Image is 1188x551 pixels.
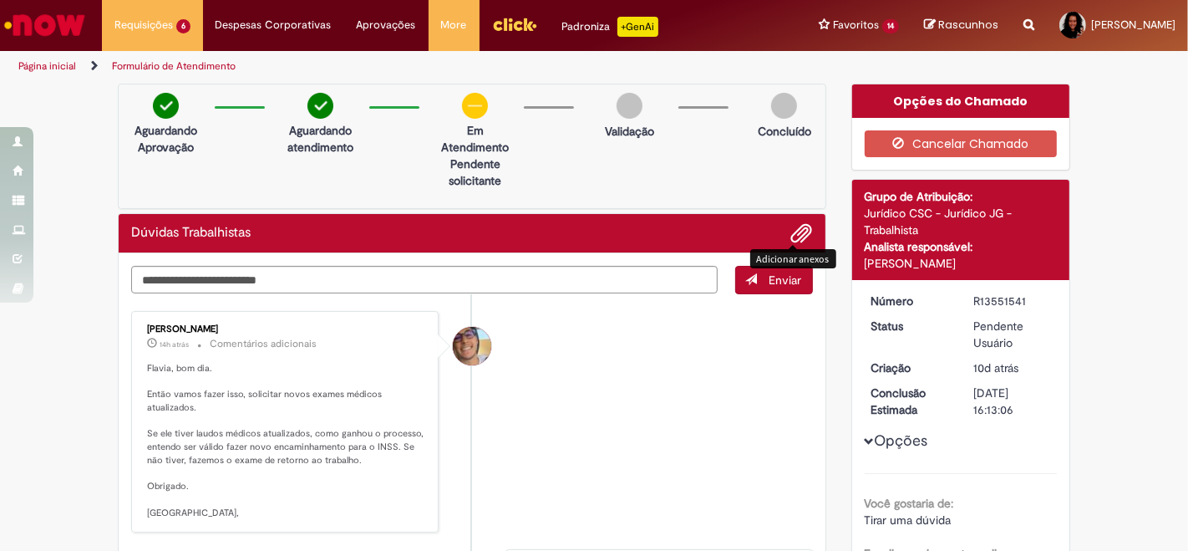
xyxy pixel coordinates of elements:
[453,327,491,365] div: Pedro Henrique De Oliveira Alves
[882,19,899,33] span: 14
[2,8,88,42] img: ServiceNow
[865,188,1058,205] div: Grupo de Atribuição:
[791,222,813,244] button: Adicionar anexos
[735,266,813,294] button: Enviar
[938,17,998,33] span: Rascunhos
[859,293,962,309] dt: Número
[769,273,802,288] span: Enviar
[617,17,658,37] p: +GenAi
[833,17,879,33] span: Favoritos
[758,123,811,140] p: Concluído
[125,122,206,156] p: Aguardando Aprovação
[859,318,962,334] dt: Status
[147,362,425,519] p: Flavia, bom dia. Então vamos fazer isso, solicitar novos exames médicos atualizados. Se ele tiver...
[771,93,797,119] img: img-circle-grey.png
[153,93,179,119] img: check-circle-green.png
[160,339,189,349] time: 28/09/2025 17:46:07
[131,226,251,241] h2: Dúvidas Trabalhistas Histórico de tíquete
[865,205,1058,238] div: Jurídico CSC - Jurídico JG - Trabalhista
[924,18,998,33] a: Rascunhos
[357,17,416,33] span: Aprovações
[434,122,515,156] p: Em Atendimento
[973,360,1018,375] time: 19/09/2025 16:13:04
[973,360,1018,375] span: 10d atrás
[114,17,173,33] span: Requisições
[112,59,236,73] a: Formulário de Atendimento
[973,293,1051,309] div: R13551541
[973,318,1051,351] div: Pendente Usuário
[973,360,1051,376] div: 19/09/2025 16:13:04
[973,385,1051,418] div: [DATE] 16:13:06
[859,360,962,376] dt: Criação
[462,93,488,119] img: circle-minus.png
[13,51,779,82] ul: Trilhas de página
[176,19,190,33] span: 6
[441,17,467,33] span: More
[617,93,642,119] img: img-circle-grey.png
[865,496,954,511] b: Você gostaria de:
[210,337,317,351] small: Comentários adicionais
[859,385,962,418] dt: Conclusão Estimada
[562,17,658,37] div: Padroniza
[865,130,1058,157] button: Cancelar Chamado
[865,513,952,528] span: Tirar uma dúvida
[750,249,836,268] div: Adicionar anexos
[865,255,1058,272] div: [PERSON_NAME]
[18,59,76,73] a: Página inicial
[131,266,718,293] textarea: Digite sua mensagem aqui...
[605,123,654,140] p: Validação
[147,324,425,334] div: [PERSON_NAME]
[1091,18,1175,32] span: [PERSON_NAME]
[492,12,537,37] img: click_logo_yellow_360x200.png
[160,339,189,349] span: 14h atrás
[434,156,515,189] p: Pendente solicitante
[852,84,1070,118] div: Opções do Chamado
[307,93,333,119] img: check-circle-green.png
[865,238,1058,255] div: Analista responsável:
[216,17,332,33] span: Despesas Corporativas
[280,122,361,156] p: Aguardando atendimento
